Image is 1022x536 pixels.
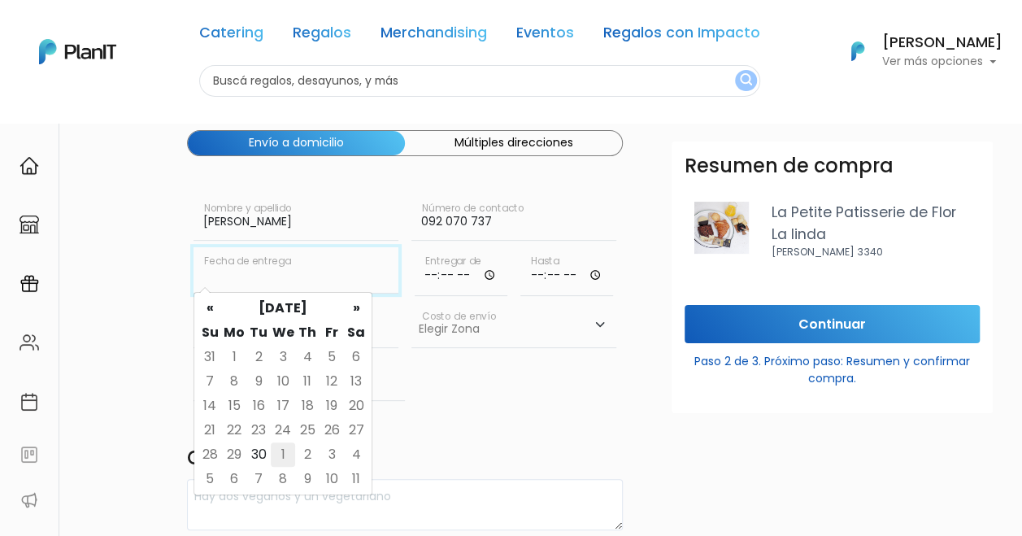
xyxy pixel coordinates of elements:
[685,346,980,387] p: Paso 2 de 3. Próximo paso: Resumen y confirmar compra.
[222,345,246,369] td: 1
[320,369,344,394] td: 12
[246,442,271,467] td: 30
[344,320,368,345] th: Sa
[198,320,222,345] th: Su
[20,490,39,510] img: partners-52edf745621dab592f3b2c58e3bca9d71375a7ef29c3b500c9f145b62cc070d4.svg
[20,392,39,412] img: calendar-87d922413cdce8b2cf7b7f5f62616a5cf9e4887200fb71536465627b3292af00.svg
[295,369,320,394] td: 11
[344,418,368,442] td: 27
[222,369,246,394] td: 8
[344,369,368,394] td: 13
[222,467,246,491] td: 6
[271,467,295,491] td: 8
[295,442,320,467] td: 2
[246,369,271,394] td: 9
[199,26,263,46] a: Catering
[320,467,344,491] td: 10
[830,30,1002,72] button: PlanIt Logo [PERSON_NAME] Ver más opciones
[187,447,623,473] h4: Comentarios
[320,320,344,345] th: Fr
[198,345,222,369] td: 31
[198,394,222,418] td: 14
[222,296,344,320] th: [DATE]
[772,245,980,259] p: [PERSON_NAME] 3340
[222,418,246,442] td: 22
[271,442,295,467] td: 1
[194,195,398,241] input: Nombre y apellido
[344,442,368,467] td: 4
[840,33,876,69] img: PlanIt Logo
[295,394,320,418] td: 18
[320,418,344,442] td: 26
[194,247,398,293] input: Fecha de entrega
[295,345,320,369] td: 4
[520,247,613,296] input: Hasta
[39,39,116,64] img: PlanIt Logo
[246,418,271,442] td: 23
[271,345,295,369] td: 3
[188,131,405,155] button: Envío a domicilio
[20,215,39,234] img: marketplace-4ceaa7011d94191e9ded77b95e3339b90024bf715f7c57f8cf31f2d8c509eaba.svg
[295,467,320,491] td: 9
[516,26,574,46] a: Eventos
[246,467,271,491] td: 7
[405,131,622,155] button: Múltiples direcciones
[198,467,222,491] td: 5
[271,394,295,418] td: 17
[20,445,39,464] img: feedback-78b5a0c8f98aac82b08bfc38622c3050aee476f2c9584af64705fc4e61158814.svg
[271,320,295,345] th: We
[20,156,39,176] img: home-e721727adea9d79c4d83392d1f703f7f8bce08238fde08b1acbfd93340b81755.svg
[320,345,344,369] td: 5
[246,345,271,369] td: 2
[295,418,320,442] td: 25
[740,73,752,89] img: search_button-432b6d5273f82d61273b3651a40e1bd1b912527efae98b1b7a1b2c0702e16a8d.svg
[246,394,271,418] td: 16
[772,224,980,245] p: La linda
[344,296,368,320] th: »
[344,467,368,491] td: 11
[84,15,234,47] div: ¿Necesitás ayuda?
[20,333,39,352] img: people-662611757002400ad9ed0e3c099ab2801c6687ba6c219adb57efc949bc21e19d.svg
[603,26,760,46] a: Regalos con Impacto
[772,202,980,223] p: La Petite Patisserie de Flor
[685,305,980,343] input: Continuar
[344,345,368,369] td: 6
[222,320,246,345] th: Mo
[293,26,351,46] a: Regalos
[198,296,222,320] th: «
[295,320,320,345] th: Th
[685,155,894,178] h3: Resumen de compra
[344,394,368,418] td: 20
[685,202,759,254] img: La_linda-PhotoRoom.png
[222,394,246,418] td: 15
[415,247,507,296] input: Horario
[320,394,344,418] td: 19
[198,442,222,467] td: 28
[199,65,760,97] input: Buscá regalos, desayunos, y más
[320,442,344,467] td: 3
[222,442,246,467] td: 29
[246,320,271,345] th: Tu
[198,418,222,442] td: 21
[271,418,295,442] td: 24
[882,36,1002,50] h6: [PERSON_NAME]
[381,26,487,46] a: Merchandising
[198,369,222,394] td: 7
[411,195,616,241] input: Número de contacto
[20,274,39,294] img: campaigns-02234683943229c281be62815700db0a1741e53638e28bf9629b52c665b00959.svg
[882,56,1002,68] p: Ver más opciones
[271,369,295,394] td: 10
